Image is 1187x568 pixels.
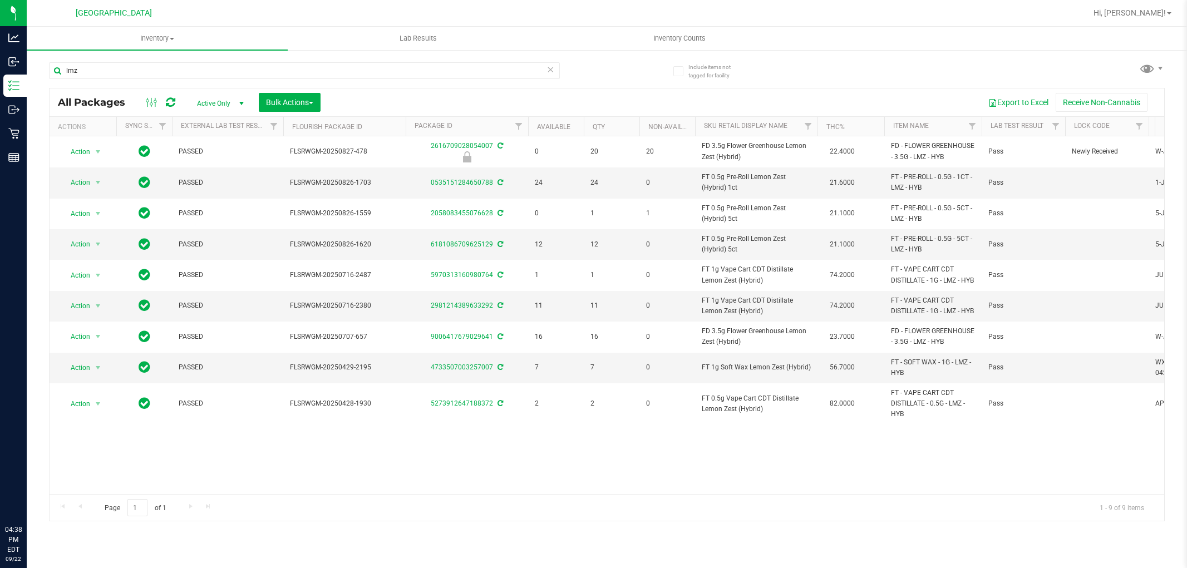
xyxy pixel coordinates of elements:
[8,80,19,91] inline-svg: Inventory
[590,270,633,280] span: 1
[179,332,277,342] span: PASSED
[154,117,172,136] a: Filter
[824,175,860,191] span: 21.6000
[290,398,399,409] span: FLSRWGM-20250428-1930
[5,525,22,555] p: 04:38 PM EDT
[593,123,605,131] a: Qty
[646,239,688,250] span: 0
[290,146,399,157] span: FLSRWGM-20250827-478
[33,477,46,491] iframe: Resource center unread badge
[891,326,975,347] span: FD - FLOWER GREENHOUSE - 3.5G - LMZ - HYB
[496,271,503,279] span: Sync from Compliance System
[547,62,555,77] span: Clear
[891,172,975,193] span: FT - PRE-ROLL - 0.5G - 1CT - LMZ - HYB
[290,332,399,342] span: FLSRWGM-20250707-657
[179,208,277,219] span: PASSED
[8,32,19,43] inline-svg: Analytics
[646,208,688,219] span: 1
[61,144,91,160] span: Action
[702,393,811,414] span: FT 0.5g Vape Cart CDT Distillate Lemon Zest (Hybrid)
[49,62,560,79] input: Search Package ID, Item Name, SKU, Lot or Part Number...
[1047,117,1065,136] a: Filter
[58,123,112,131] div: Actions
[179,270,277,280] span: PASSED
[891,388,975,420] span: FT - VAPE CART CDT DISTILLATE - 0.5G - LMZ - HYB
[290,177,399,188] span: FLSRWGM-20250826-1703
[61,206,91,221] span: Action
[826,123,845,131] a: THC%
[179,362,277,373] span: PASSED
[988,239,1058,250] span: Pass
[988,398,1058,409] span: Pass
[988,146,1058,157] span: Pass
[91,144,105,160] span: select
[127,499,147,516] input: 1
[139,236,150,252] span: In Sync
[179,239,277,250] span: PASSED
[549,27,810,50] a: Inventory Counts
[496,209,503,217] span: Sync from Compliance System
[590,177,633,188] span: 24
[648,123,698,131] a: Non-Available
[91,175,105,190] span: select
[646,332,688,342] span: 0
[1091,499,1153,516] span: 1 - 9 of 9 items
[496,142,503,150] span: Sync from Compliance System
[590,300,633,311] span: 11
[385,33,452,43] span: Lab Results
[91,206,105,221] span: select
[95,499,175,516] span: Page of 1
[963,117,982,136] a: Filter
[290,362,399,373] span: FLSRWGM-20250429-2195
[590,332,633,342] span: 16
[981,93,1056,112] button: Export to Excel
[496,363,503,371] span: Sync from Compliance System
[265,117,283,136] a: Filter
[8,104,19,115] inline-svg: Outbound
[404,151,530,162] div: Newly Received
[510,117,528,136] a: Filter
[702,362,811,373] span: FT 1g Soft Wax Lemon Zest (Hybrid)
[179,398,277,409] span: PASSED
[139,144,150,159] span: In Sync
[139,298,150,313] span: In Sync
[139,359,150,375] span: In Sync
[891,295,975,317] span: FT - VAPE CART CDT DISTILLATE - 1G - LMZ - HYB
[496,333,503,340] span: Sync from Compliance System
[537,123,570,131] a: Available
[535,332,577,342] span: 16
[496,240,503,248] span: Sync from Compliance System
[799,117,817,136] a: Filter
[431,333,493,340] a: 9006417679029641
[290,300,399,311] span: FLSRWGM-20250716-2380
[1094,8,1166,17] span: Hi, [PERSON_NAME]!
[893,122,929,130] a: Item Name
[290,239,399,250] span: FLSRWGM-20250826-1620
[891,141,975,162] span: FD - FLOWER GREENHOUSE - 3.5G - LMZ - HYB
[535,177,577,188] span: 24
[991,122,1043,130] a: Lab Test Result
[988,270,1058,280] span: Pass
[139,175,150,190] span: In Sync
[431,399,493,407] a: 5273912647188372
[535,270,577,280] span: 1
[61,175,91,190] span: Action
[535,398,577,409] span: 2
[496,399,503,407] span: Sync from Compliance System
[702,295,811,317] span: FT 1g Vape Cart CDT Distillate Lemon Zest (Hybrid)
[266,98,313,107] span: Bulk Actions
[415,122,452,130] a: Package ID
[535,239,577,250] span: 12
[61,298,91,314] span: Action
[139,205,150,221] span: In Sync
[58,96,136,108] span: All Packages
[535,208,577,219] span: 0
[702,141,811,162] span: FD 3.5g Flower Greenhouse Lemon Zest (Hybrid)
[61,396,91,412] span: Action
[824,329,860,345] span: 23.7000
[702,172,811,193] span: FT 0.5g Pre-Roll Lemon Zest (Hybrid) 1ct
[496,179,503,186] span: Sync from Compliance System
[988,362,1058,373] span: Pass
[702,264,811,285] span: FT 1g Vape Cart CDT Distillate Lemon Zest (Hybrid)
[535,146,577,157] span: 0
